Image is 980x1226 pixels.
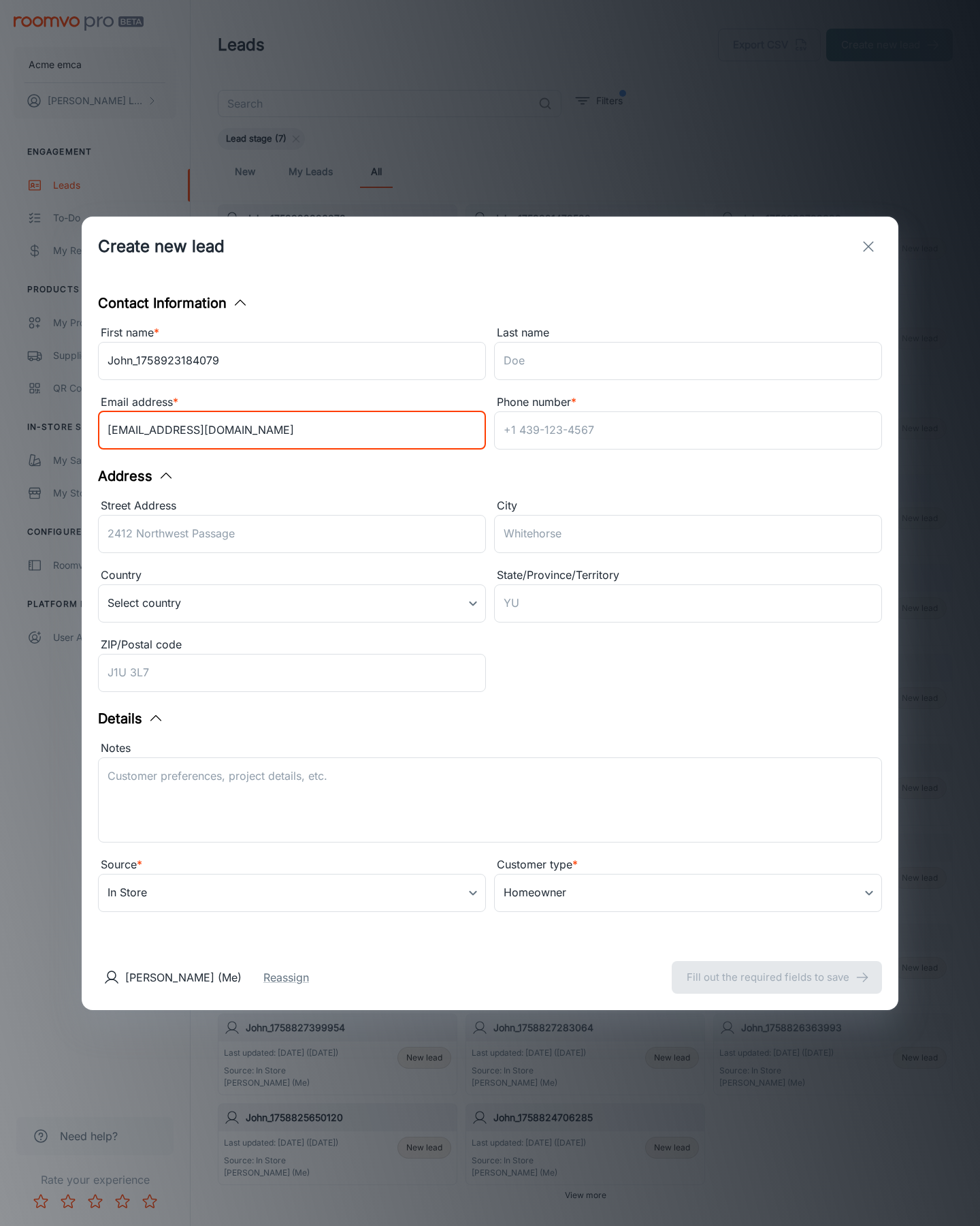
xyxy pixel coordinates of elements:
[494,394,882,411] div: Phone number
[494,874,882,912] div: Homeowner
[494,497,882,515] div: City
[98,497,486,515] div: Street Address
[494,515,882,553] input: Whitehorse
[98,342,486,380] input: John
[494,411,882,450] input: +1 439-123-4567
[98,584,486,623] div: Select country
[494,324,882,342] div: Last name
[494,856,882,874] div: Customer type
[494,584,882,623] input: YU
[98,394,486,411] div: Email address
[98,567,486,584] div: Country
[98,324,486,342] div: First name
[98,654,486,692] input: J1U 3L7
[494,342,882,380] input: Doe
[98,874,486,912] div: In Store
[98,234,225,259] h1: Create new lead
[494,567,882,584] div: State/Province/Territory
[98,708,164,729] button: Details
[98,856,486,874] div: Source
[98,411,486,450] input: myname@example.com
[855,233,882,260] button: exit
[98,293,248,313] button: Contact Information
[263,969,309,986] button: Reassign
[98,466,174,486] button: Address
[125,969,242,986] p: [PERSON_NAME] (Me)
[98,636,486,654] div: ZIP/Postal code
[98,515,486,553] input: 2412 Northwest Passage
[98,740,882,757] div: Notes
